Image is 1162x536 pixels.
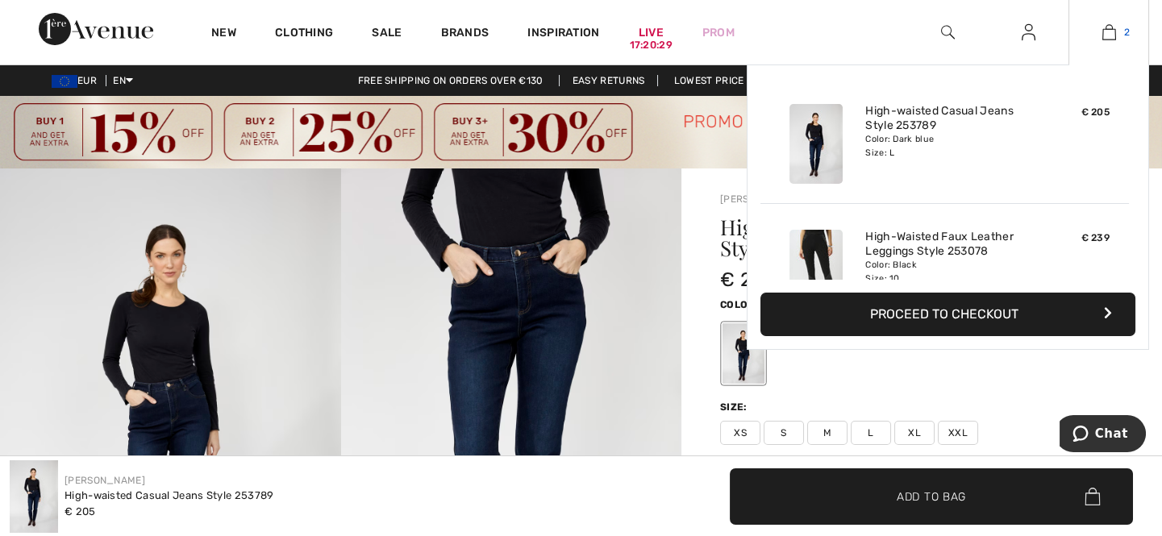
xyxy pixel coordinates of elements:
div: High-waisted Casual Jeans Style 253789 [65,488,273,504]
a: Prom [702,24,735,41]
div: Color: Dark blue Size: L [865,133,1024,159]
span: S [764,421,804,445]
a: Easy Returns [559,75,659,86]
img: Bag.svg [1085,488,1100,505]
a: Sale [372,26,402,43]
span: Inspiration [527,26,599,43]
a: High-waisted Casual Jeans Style 253789 [865,104,1024,133]
span: EN [113,75,133,86]
button: Proceed to Checkout [760,293,1135,336]
span: 2 [1124,25,1130,39]
a: Brands [441,26,489,43]
span: Add to Bag [897,488,966,505]
a: Live17:20:29 [639,24,664,41]
span: EUR [52,75,103,86]
span: L [851,421,891,445]
span: € 205 [720,268,776,291]
img: High-Waisted Faux Leather Leggings Style 253078 [789,230,843,310]
img: search the website [941,23,955,42]
span: € 205 [1081,106,1110,118]
iframe: Opens a widget where you can chat to one of our agents [1060,415,1146,455]
span: € 239 [1081,232,1110,243]
span: XL [894,421,935,445]
div: 17:20:29 [630,38,673,53]
img: My Bag [1102,23,1116,42]
a: [PERSON_NAME] [720,193,801,205]
span: M [807,421,848,445]
a: Free shipping on orders over €130 [345,75,556,86]
img: High-waisted Casual Jeans Style 253789 [789,104,843,184]
div: Dark blue [723,323,764,384]
a: 2 [1069,23,1148,42]
div: Size: [720,400,751,414]
img: High-waisted Casual Jeans Style 253789 [10,460,58,533]
div: Color: Black Size: 10 [865,259,1024,285]
a: High-Waisted Faux Leather Leggings Style 253078 [865,230,1024,259]
span: Color: [720,299,758,310]
a: [PERSON_NAME] [65,475,145,486]
h1: High-waisted Casual Jeans Style 253789 [720,217,1056,259]
span: XS [720,421,760,445]
span: XXL [938,421,978,445]
a: Lowest Price Guarantee [661,75,818,86]
img: Euro [52,75,77,88]
a: Clothing [275,26,333,43]
a: Sign In [1009,23,1048,43]
img: My Info [1022,23,1035,42]
span: € 205 [65,505,96,517]
img: 1ère Avenue [39,13,153,45]
button: Add to Bag [730,468,1133,525]
a: New [211,26,236,43]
